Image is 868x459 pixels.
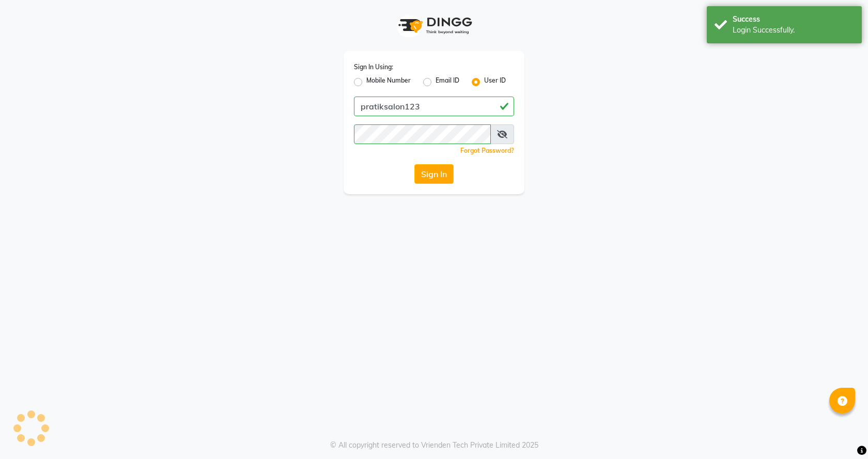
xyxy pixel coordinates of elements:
[733,14,854,25] div: Success
[354,124,491,144] input: Username
[366,76,411,88] label: Mobile Number
[414,164,454,184] button: Sign In
[825,418,858,449] iframe: chat widget
[354,97,514,116] input: Username
[393,10,475,41] img: logo1.svg
[354,62,393,72] label: Sign In Using:
[436,76,459,88] label: Email ID
[733,25,854,36] div: Login Successfully.
[484,76,506,88] label: User ID
[460,147,514,154] a: Forgot Password?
